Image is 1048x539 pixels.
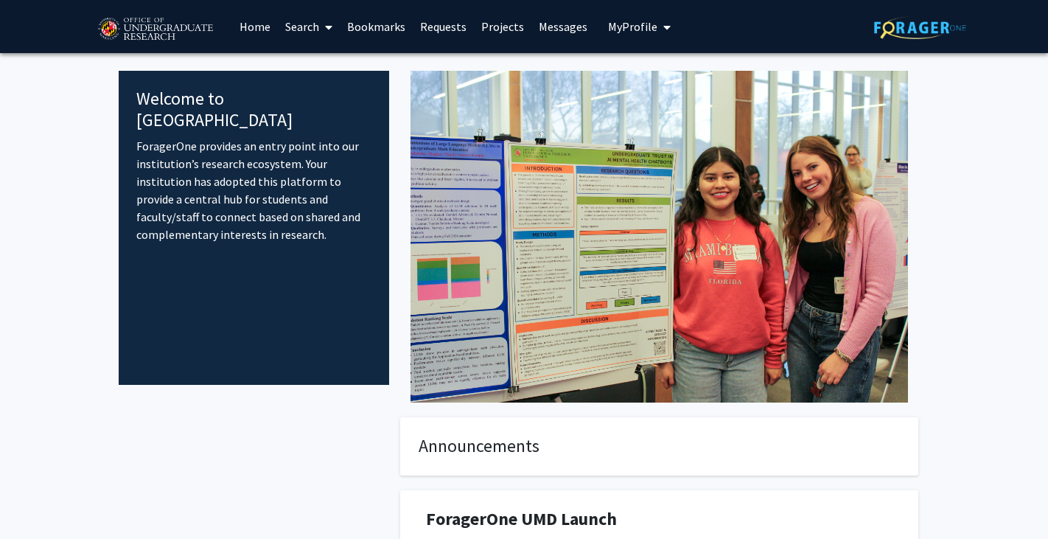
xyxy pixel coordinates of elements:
[136,88,371,131] h4: Welcome to [GEOGRAPHIC_DATA]
[419,436,900,457] h4: Announcements
[340,1,413,52] a: Bookmarks
[93,11,217,48] img: University of Maryland Logo
[411,71,908,403] img: Cover Image
[278,1,340,52] a: Search
[608,19,657,34] span: My Profile
[413,1,474,52] a: Requests
[136,137,371,243] p: ForagerOne provides an entry point into our institution’s research ecosystem. Your institution ha...
[474,1,531,52] a: Projects
[426,509,892,530] h1: ForagerOne UMD Launch
[232,1,278,52] a: Home
[874,16,966,39] img: ForagerOne Logo
[531,1,595,52] a: Messages
[11,473,63,528] iframe: Chat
